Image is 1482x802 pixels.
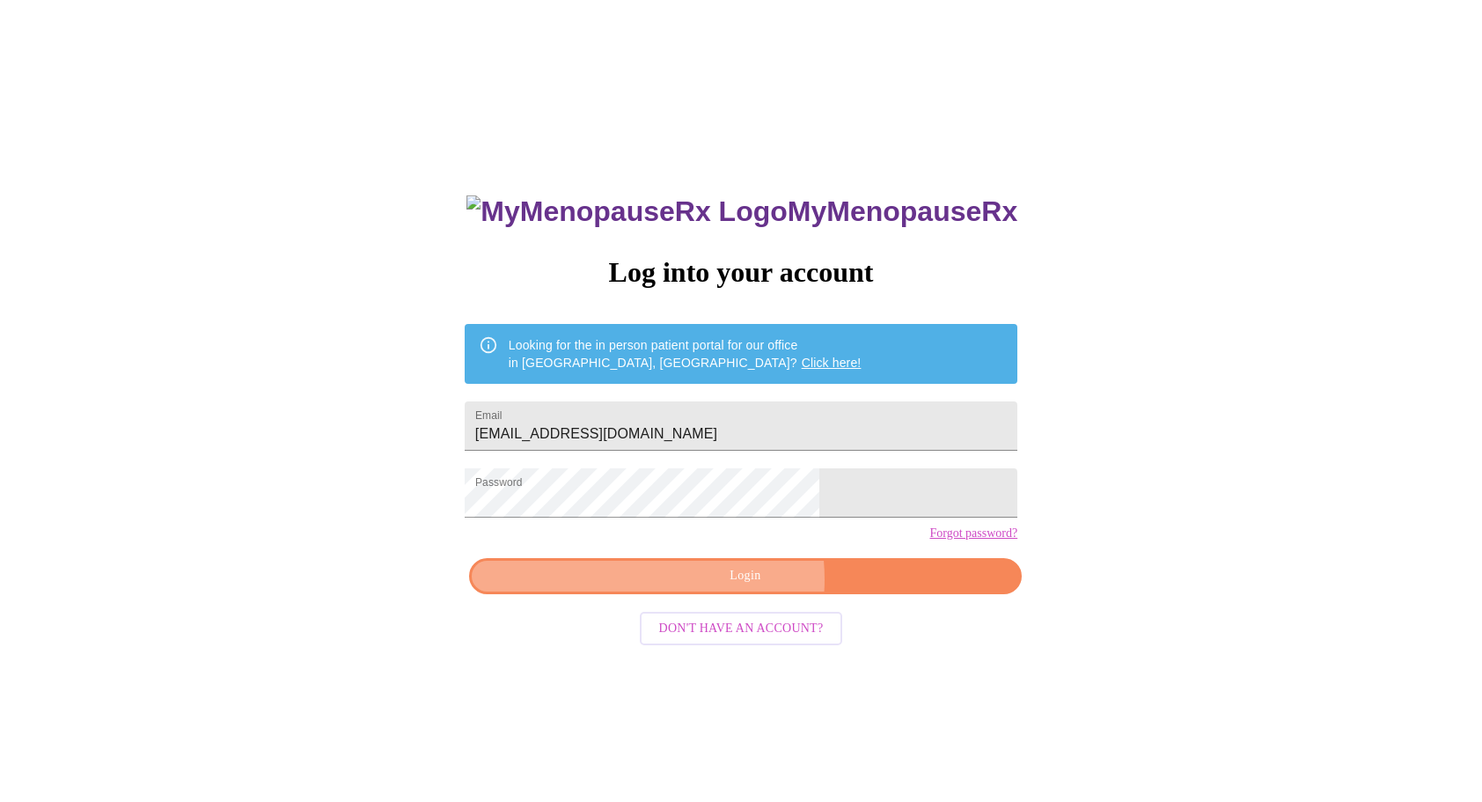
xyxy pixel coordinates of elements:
[659,618,824,640] span: Don't have an account?
[635,620,847,635] a: Don't have an account?
[466,195,1017,228] h3: MyMenopauseRx
[466,195,787,228] img: MyMenopauseRx Logo
[489,565,1001,587] span: Login
[640,612,843,646] button: Don't have an account?
[929,526,1017,541] a: Forgot password?
[802,356,862,370] a: Click here!
[509,329,862,379] div: Looking for the in person patient portal for our office in [GEOGRAPHIC_DATA], [GEOGRAPHIC_DATA]?
[465,256,1017,289] h3: Log into your account
[469,558,1022,594] button: Login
